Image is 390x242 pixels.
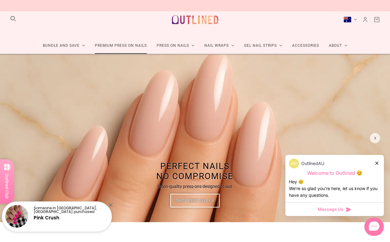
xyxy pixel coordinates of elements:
[152,38,199,54] a: Press On Nails
[157,183,232,190] p: Salon-quality press-ons designed to last
[199,38,239,54] a: Nail Wraps
[176,194,214,207] span: Shop Best Seller
[289,159,299,168] img: data:image/png;base64,iVBORw0KGgoAAAANSUhEUgAAACQAAAAkCAYAAADhAJiYAAAAAXNSR0IArs4c6QAAAERlWElmTU0...
[239,38,287,54] a: Gel Nail Strips
[287,38,324,54] a: Accessories
[90,38,152,54] a: Premium Press On Nails
[373,16,380,23] a: Cart
[10,15,17,22] button: Search
[324,38,352,54] a: About
[289,170,380,176] p: Welcome to Outlined 😊
[318,206,344,212] span: Message Us
[344,16,357,23] button: Australia
[34,215,59,221] a: Pink Crush
[156,161,233,181] span: Perfect Nails No Compromise
[289,178,380,199] div: Hey 😊 We‘re so glad you’re here, let us know if you have any questions.
[301,160,324,167] p: OutlinedAU
[38,38,90,54] a: Bundle and Save
[170,194,220,207] a: Shop Best Seller
[34,206,106,214] p: Someone in [GEOGRAPHIC_DATA], [GEOGRAPHIC_DATA] purchased
[168,7,222,33] a: Outlined
[362,16,369,23] a: Account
